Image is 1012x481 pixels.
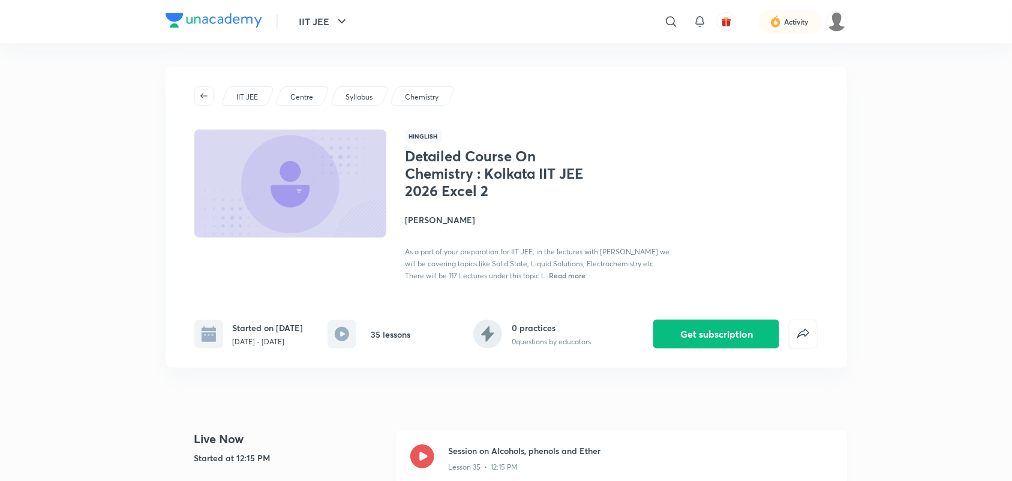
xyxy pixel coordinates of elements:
[827,11,847,32] img: snigdha
[549,270,586,280] span: Read more
[233,321,304,334] h6: Started on [DATE]
[512,321,591,334] h6: 0 practices
[343,92,374,103] a: Syllabus
[449,444,833,457] h3: Session on Alcohols, phenols and Ether
[770,14,781,29] img: activity
[194,452,386,464] h5: Started at 12:15 PM
[234,92,260,103] a: IIT JEE
[653,320,779,348] button: Get subscription
[405,92,439,103] p: Chemistry
[403,92,440,103] a: Chemistry
[406,247,670,280] span: As a part of your preparation for IIT JEE, in the lectures with [PERSON_NAME] we will be covering...
[449,462,518,473] p: Lesson 35 • 12:15 PM
[290,92,313,103] p: Centre
[166,13,262,31] a: Company Logo
[233,336,304,347] p: [DATE] - [DATE]
[789,320,818,348] button: false
[721,16,732,27] img: avatar
[346,92,373,103] p: Syllabus
[292,10,356,34] button: IIT JEE
[371,328,410,341] h6: 35 lessons
[288,92,315,103] a: Centre
[406,148,602,199] h1: Detailed Course On Chemistry : Kolkata IIT JEE 2026 Excel 2
[166,13,262,28] img: Company Logo
[512,336,591,347] p: 0 questions by educators
[192,128,388,239] img: Thumbnail
[406,130,442,143] span: Hinglish
[236,92,258,103] p: IIT JEE
[194,430,386,448] h4: Live Now
[406,214,674,226] h4: [PERSON_NAME]
[717,12,736,31] button: avatar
